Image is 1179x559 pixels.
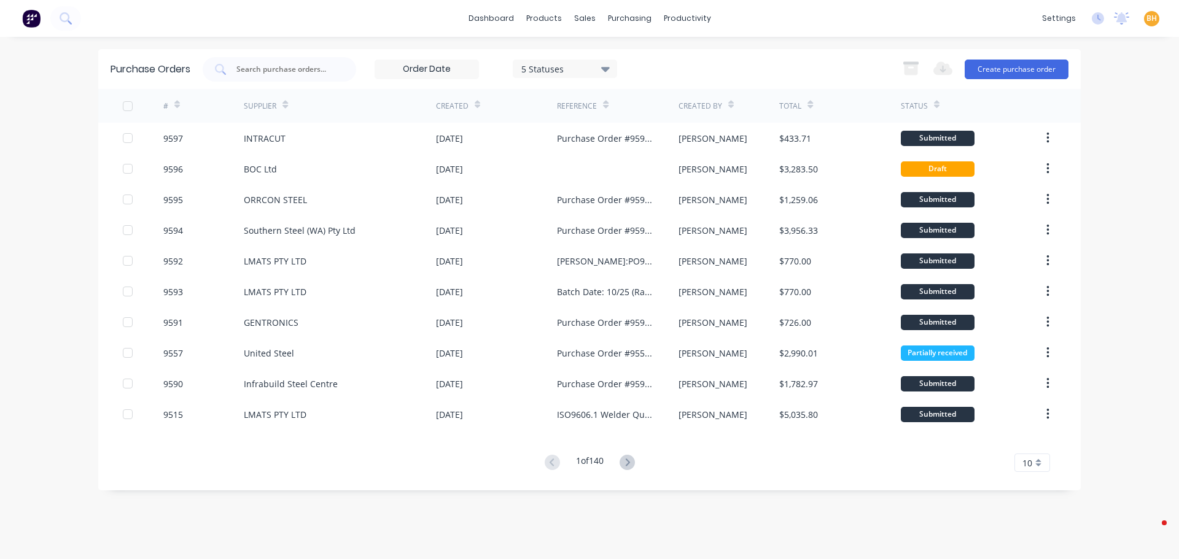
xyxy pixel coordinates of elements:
[557,101,597,112] div: Reference
[163,316,183,329] div: 9591
[901,192,975,207] div: Submitted
[244,285,306,298] div: LMATS PTY LTD
[779,132,811,145] div: $433.71
[436,193,463,206] div: [DATE]
[679,193,747,206] div: [PERSON_NAME]
[244,193,307,206] div: ORRCON STEEL
[244,316,298,329] div: GENTRONICS
[557,316,653,329] div: Purchase Order #9591 - GENTRONICS
[244,132,286,145] div: INTRACUT
[779,101,801,112] div: Total
[557,132,653,145] div: Purchase Order #9597 - INTRACUT
[557,377,653,390] div: Purchase Order #9590 - Infrabuild Steel Centre
[244,347,294,360] div: United Steel
[557,408,653,421] div: ISO9606.1 Welder Qualifications Xero PO #PO-1466
[576,454,604,472] div: 1 of 140
[1036,9,1082,28] div: settings
[163,163,183,175] div: 9596
[658,9,717,28] div: productivity
[244,408,306,421] div: LMATS PTY LTD
[1146,13,1157,24] span: BH
[779,408,818,421] div: $5,035.80
[163,285,183,298] div: 9593
[679,408,747,421] div: [PERSON_NAME]
[521,62,609,75] div: 5 Statuses
[901,376,975,391] div: Submitted
[901,131,975,146] div: Submitted
[779,285,811,298] div: $770.00
[436,377,463,390] div: [DATE]
[557,285,653,298] div: Batch Date: 10/25 (Rail) Purchase Order #9593
[779,163,818,175] div: $3,283.50
[901,161,975,177] div: Draft
[779,316,811,329] div: $726.00
[244,224,356,237] div: Southern Steel (WA) Pty Ltd
[901,223,975,238] div: Submitted
[901,284,975,299] div: Submitted
[436,255,463,268] div: [DATE]
[22,9,41,28] img: Factory
[901,315,975,330] div: Submitted
[436,285,463,298] div: [DATE]
[244,377,338,390] div: Infrabuild Steel Centre
[679,101,722,112] div: Created By
[779,255,811,268] div: $770.00
[557,224,653,237] div: Purchase Order #9594 - Southern Steel (WA) Pty Ltd
[679,285,747,298] div: [PERSON_NAME]
[557,255,653,268] div: [PERSON_NAME]:PO9084 Purchase Order #9592
[436,316,463,329] div: [DATE]
[602,9,658,28] div: purchasing
[901,345,975,361] div: Partially received
[679,255,747,268] div: [PERSON_NAME]
[111,62,190,77] div: Purchase Orders
[163,408,183,421] div: 9515
[235,63,337,75] input: Search purchase orders...
[901,407,975,422] div: Submitted
[163,347,183,360] div: 9557
[520,9,568,28] div: products
[568,9,602,28] div: sales
[163,224,183,237] div: 9594
[679,132,747,145] div: [PERSON_NAME]
[436,224,463,237] div: [DATE]
[679,224,747,237] div: [PERSON_NAME]
[679,377,747,390] div: [PERSON_NAME]
[436,163,463,175] div: [DATE]
[679,347,747,360] div: [PERSON_NAME]
[436,347,463,360] div: [DATE]
[901,101,928,112] div: Status
[779,224,818,237] div: $3,956.33
[436,132,463,145] div: [DATE]
[375,60,478,79] input: Order Date
[462,9,520,28] a: dashboard
[163,101,168,112] div: #
[557,193,653,206] div: Purchase Order #9595 - ORRCON STEEL
[163,377,183,390] div: 9590
[679,163,747,175] div: [PERSON_NAME]
[1137,517,1167,547] iframe: Intercom live chat
[436,101,469,112] div: Created
[779,193,818,206] div: $1,259.06
[244,101,276,112] div: Supplier
[965,60,1068,79] button: Create purchase order
[244,163,277,175] div: BOC Ltd
[901,253,975,269] div: Submitted
[779,377,818,390] div: $1,782.97
[1022,457,1032,469] span: 10
[436,408,463,421] div: [DATE]
[244,255,306,268] div: LMATS PTY LTD
[163,193,183,206] div: 9595
[557,347,653,360] div: Purchase Order #9557 - United Steel
[163,132,183,145] div: 9597
[163,255,183,268] div: 9592
[779,347,818,360] div: $2,990.01
[679,316,747,329] div: [PERSON_NAME]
